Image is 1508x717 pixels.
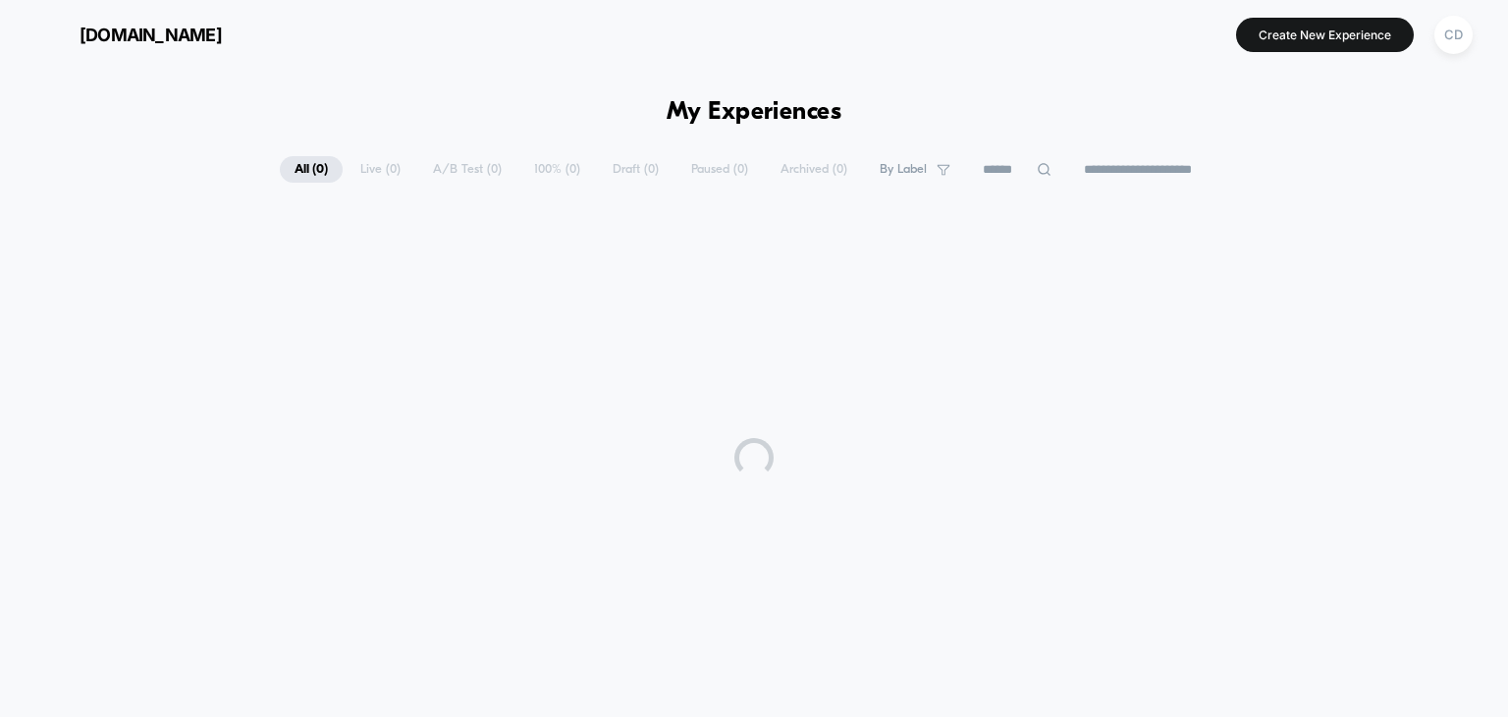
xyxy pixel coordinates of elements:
[80,25,222,45] span: [DOMAIN_NAME]
[1434,16,1473,54] div: CD
[880,162,927,177] span: By Label
[667,98,842,127] h1: My Experiences
[280,156,343,183] span: All ( 0 )
[1428,15,1479,55] button: CD
[1236,18,1414,52] button: Create New Experience
[29,19,228,50] button: [DOMAIN_NAME]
